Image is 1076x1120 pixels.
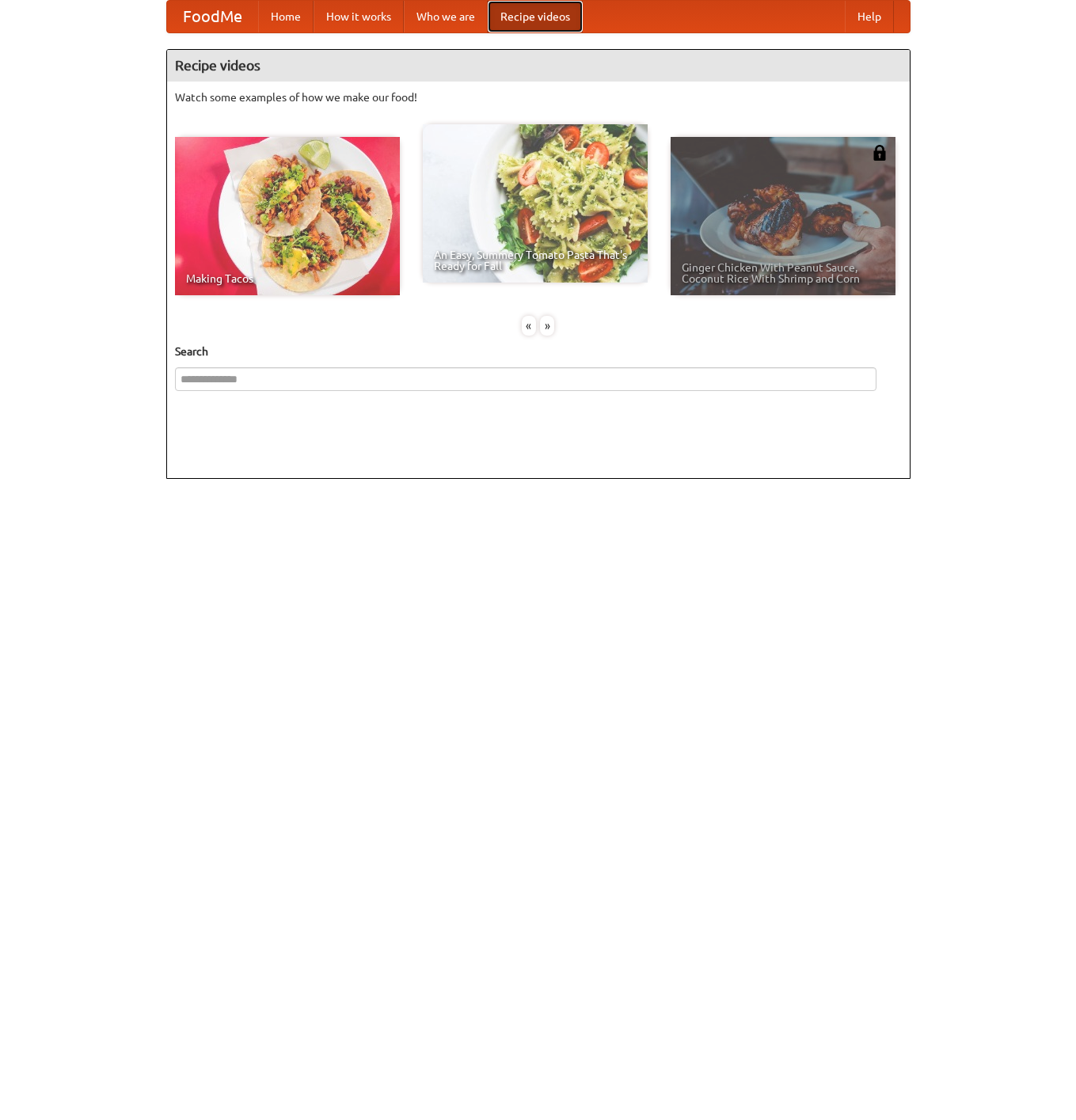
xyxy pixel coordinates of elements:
a: Who we are [404,1,488,32]
h4: Recipe videos [167,50,910,82]
a: Recipe videos [488,1,583,32]
div: » [540,316,554,336]
a: Home [258,1,314,32]
h5: Search [175,344,902,359]
a: An Easy, Summery Tomato Pasta That's Ready for Fall [423,124,648,283]
p: Watch some examples of how we make our food! [175,89,902,105]
div: « [522,316,536,336]
a: FoodMe [167,1,258,32]
a: Making Tacos [175,137,400,295]
span: Making Tacos [186,273,389,284]
span: An Easy, Summery Tomato Pasta That's Ready for Fall [434,249,637,271]
img: 483408.png [872,145,888,161]
a: Help [845,1,894,32]
a: How it works [314,1,404,32]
